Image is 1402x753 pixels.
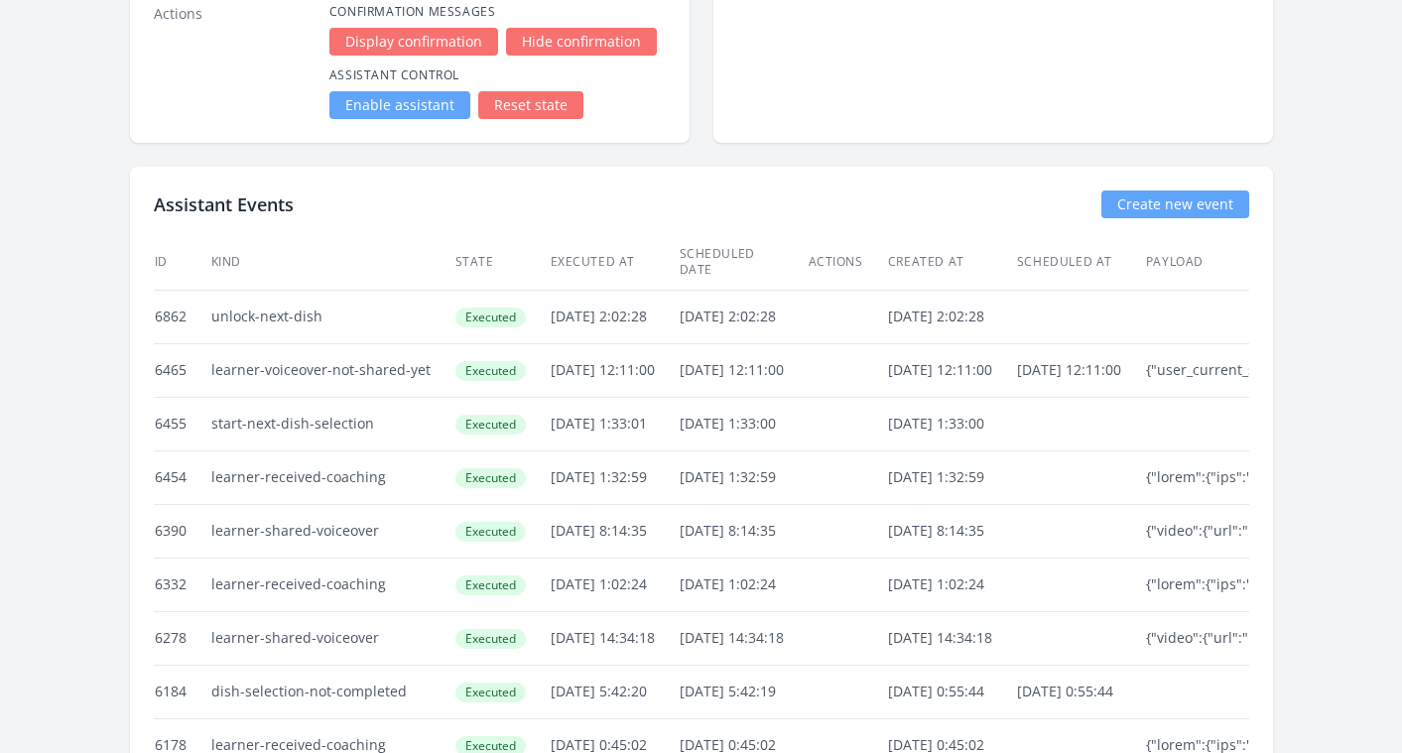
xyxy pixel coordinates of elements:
[550,290,679,343] td: [DATE] 2:02:28
[210,558,454,611] td: learner-received-coaching
[887,290,1016,343] td: [DATE] 2:02:28
[455,308,526,327] span: Executed
[154,397,210,450] td: 6455
[1101,190,1249,218] a: Create new event
[887,397,1016,450] td: [DATE] 1:33:00
[329,28,498,56] a: Display confirmation
[210,450,454,504] td: learner-received-coaching
[679,397,808,450] td: [DATE] 1:33:00
[679,343,808,397] td: [DATE] 12:11:00
[455,629,526,649] span: Executed
[1016,234,1145,291] th: Scheduled at
[154,343,210,397] td: 6465
[455,683,526,702] span: Executed
[455,575,526,595] span: Executed
[887,234,1016,291] th: Created at
[808,234,887,291] th: Actions
[329,4,666,20] h4: Confirmation Messages
[329,91,470,119] a: Enable assistant
[887,450,1016,504] td: [DATE] 1:32:59
[550,504,679,558] td: [DATE] 8:14:35
[679,665,808,718] td: [DATE] 5:42:19
[210,234,454,291] th: Kind
[679,504,808,558] td: [DATE] 8:14:35
[154,665,210,718] td: 6184
[887,504,1016,558] td: [DATE] 8:14:35
[154,234,210,291] th: ID
[154,190,294,218] h2: Assistant Events
[210,611,454,665] td: learner-shared-voiceover
[454,234,550,291] th: State
[154,4,314,119] dt: Actions
[506,28,657,56] a: Hide confirmation
[550,611,679,665] td: [DATE] 14:34:18
[210,397,454,450] td: start-next-dish-selection
[679,558,808,611] td: [DATE] 1:02:24
[887,665,1016,718] td: [DATE] 0:55:44
[887,558,1016,611] td: [DATE] 1:02:24
[679,611,808,665] td: [DATE] 14:34:18
[478,91,583,119] a: Reset state
[550,343,679,397] td: [DATE] 12:11:00
[679,234,808,291] th: Scheduled date
[455,361,526,381] span: Executed
[679,450,808,504] td: [DATE] 1:32:59
[210,665,454,718] td: dish-selection-not-completed
[550,397,679,450] td: [DATE] 1:33:01
[455,415,526,435] span: Executed
[887,343,1016,397] td: [DATE] 12:11:00
[154,558,210,611] td: 6332
[1016,343,1145,397] td: [DATE] 12:11:00
[154,450,210,504] td: 6454
[550,665,679,718] td: [DATE] 5:42:20
[550,558,679,611] td: [DATE] 1:02:24
[679,290,808,343] td: [DATE] 2:02:28
[1016,665,1145,718] td: [DATE] 0:55:44
[550,234,679,291] th: Executed at
[154,290,210,343] td: 6862
[154,611,210,665] td: 6278
[210,343,454,397] td: learner-voiceover-not-shared-yet
[455,468,526,488] span: Executed
[550,450,679,504] td: [DATE] 1:32:59
[887,611,1016,665] td: [DATE] 14:34:18
[329,67,666,83] h4: Assistant Control
[455,522,526,542] span: Executed
[154,504,210,558] td: 6390
[210,504,454,558] td: learner-shared-voiceover
[210,290,454,343] td: unlock-next-dish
